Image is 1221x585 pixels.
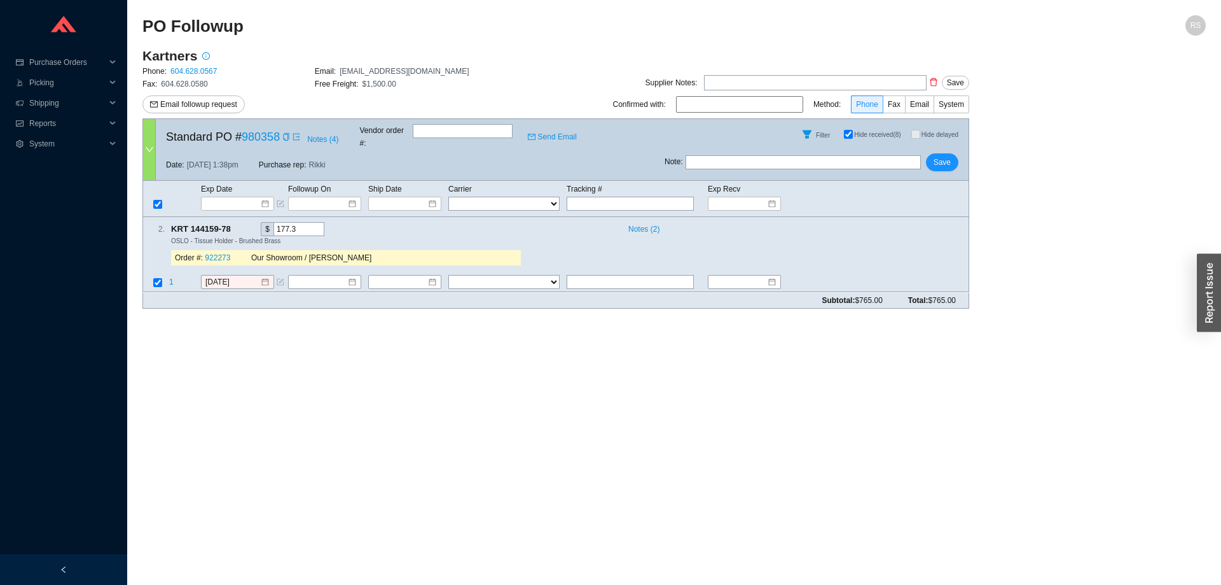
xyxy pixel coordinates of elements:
[645,76,698,89] div: Supplier Notes:
[293,130,300,143] a: export
[143,223,165,236] div: 2 .
[942,76,969,90] button: Save
[171,237,280,244] span: OSLO - Tissue Holder - Brushed Brass
[855,296,882,305] span: $765.00
[145,145,154,154] span: down
[927,78,940,87] span: delete
[29,52,106,73] span: Purchase Orders
[29,93,106,113] span: Shipping
[142,67,167,76] span: Phone:
[198,52,214,60] span: info-circle
[528,133,535,141] span: mail
[171,222,242,236] span: KRT 144159-78
[166,127,280,146] span: Standard PO #
[315,80,359,88] span: Free Freight:
[288,185,331,194] span: Followup On
[797,124,817,144] button: Filter
[233,222,242,236] div: Copy
[187,159,238,171] span: [DATE] 1:38pm
[1190,15,1201,36] span: RS
[708,185,740,194] span: Exp Recv
[928,296,956,305] span: $765.00
[628,223,659,236] span: Notes ( 2 )
[888,100,900,109] span: Fax
[854,131,900,138] span: Hide received (8)
[282,133,290,141] span: copy
[175,254,203,263] span: Order #:
[277,200,284,208] span: form
[939,100,964,109] span: System
[927,73,941,91] button: delete
[29,73,106,93] span: Picking
[29,113,106,134] span: Reports
[315,67,336,76] span: Email:
[160,98,237,111] span: Email followup request
[911,130,920,139] input: Hide delayed
[448,185,472,194] span: Carrier
[623,222,660,231] button: Notes (2)
[29,134,106,154] span: System
[528,130,577,143] a: mailSend Email
[910,100,929,109] span: Email
[293,133,300,141] span: export
[567,185,602,194] span: Tracking #
[169,278,174,287] span: 1
[844,130,853,139] input: Hide received(8)
[142,15,940,38] h2: PO Followup
[259,159,307,171] span: Purchase rep:
[856,100,878,109] span: Phone
[908,294,956,307] span: Total:
[201,185,232,194] span: Exp Date
[15,120,24,127] span: fund
[797,129,817,139] span: filter
[307,132,339,141] button: Notes (4)
[926,153,958,171] button: Save
[934,156,951,169] span: Save
[161,80,207,88] span: 604.628.0580
[142,80,157,88] span: Fax:
[368,185,402,194] span: Ship Date
[309,159,326,171] span: Rikki
[142,47,197,65] h3: Kartners
[15,140,24,148] span: setting
[307,133,338,146] span: Notes ( 4 )
[170,67,217,76] a: 604.628.0567
[362,80,396,88] span: $1,500.00
[282,130,290,143] div: Copy
[822,294,882,307] span: Subtotal:
[205,254,230,263] a: 922273
[816,132,830,139] span: Filter
[277,279,284,286] span: form
[613,95,969,113] div: Confirmed with: Method:
[205,276,260,289] input: 8/5/2025
[197,47,215,65] button: info-circle
[15,59,24,66] span: credit-card
[166,159,184,171] span: Date:
[921,131,958,138] span: Hide delayed
[360,124,410,150] span: Vendor order # :
[142,95,245,113] button: mailEmail followup request
[242,130,280,143] a: 980358
[261,222,273,236] div: $
[150,101,158,109] span: mail
[340,67,469,76] span: [EMAIL_ADDRESS][DOMAIN_NAME]
[947,76,964,89] span: Save
[665,155,683,169] span: Note :
[251,254,371,263] span: Our Showroom / [PERSON_NAME]
[60,566,67,574] span: left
